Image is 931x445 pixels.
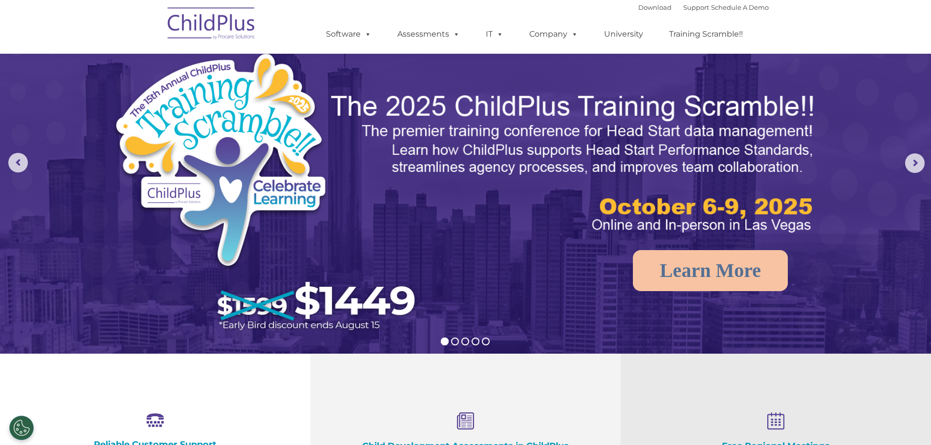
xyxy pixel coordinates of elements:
a: Support [683,3,709,11]
a: Company [520,24,588,44]
span: Last name [136,64,166,72]
a: Download [638,3,671,11]
iframe: Chat Widget [882,398,931,445]
a: Training Scramble!! [659,24,753,44]
a: Software [316,24,381,44]
a: University [594,24,653,44]
a: Assessments [388,24,470,44]
img: ChildPlus by Procare Solutions [163,0,260,49]
a: Learn More [633,250,788,291]
button: Cookies Settings [9,416,34,440]
a: IT [476,24,513,44]
span: Phone number [136,105,177,112]
a: Schedule A Demo [711,3,769,11]
font: | [638,3,769,11]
